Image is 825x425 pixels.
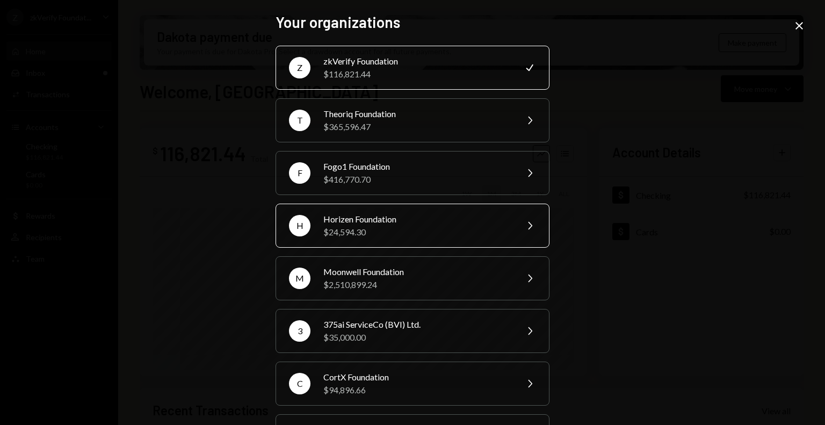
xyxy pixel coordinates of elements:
div: C [289,373,310,394]
div: T [289,110,310,131]
button: TTheoriq Foundation$365,596.47 [276,98,549,142]
button: FFogo1 Foundation$416,770.70 [276,151,549,195]
button: 3375ai ServiceCo (BVI) Ltd.$35,000.00 [276,309,549,353]
div: Theoriq Foundation [323,107,510,120]
div: CortX Foundation [323,371,510,384]
h2: Your organizations [276,12,549,33]
div: $416,770.70 [323,173,510,186]
div: F [289,162,310,184]
div: H [289,215,310,236]
div: Horizen Foundation [323,213,510,226]
div: Fogo1 Foundation [323,160,510,173]
div: Z [289,57,310,78]
div: $116,821.44 [323,68,510,81]
div: zkVerify Foundation [323,55,510,68]
div: 375ai ServiceCo (BVI) Ltd. [323,318,510,331]
button: HHorizen Foundation$24,594.30 [276,204,549,248]
button: ZzkVerify Foundation$116,821.44 [276,46,549,90]
div: $94,896.66 [323,384,510,397]
div: $2,510,899.24 [323,278,510,291]
div: Moonwell Foundation [323,265,510,278]
button: MMoonwell Foundation$2,510,899.24 [276,256,549,300]
div: $24,594.30 [323,226,510,239]
div: $35,000.00 [323,331,510,344]
button: CCortX Foundation$94,896.66 [276,362,549,406]
div: 3 [289,320,310,342]
div: M [289,268,310,289]
div: $365,596.47 [323,120,510,133]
